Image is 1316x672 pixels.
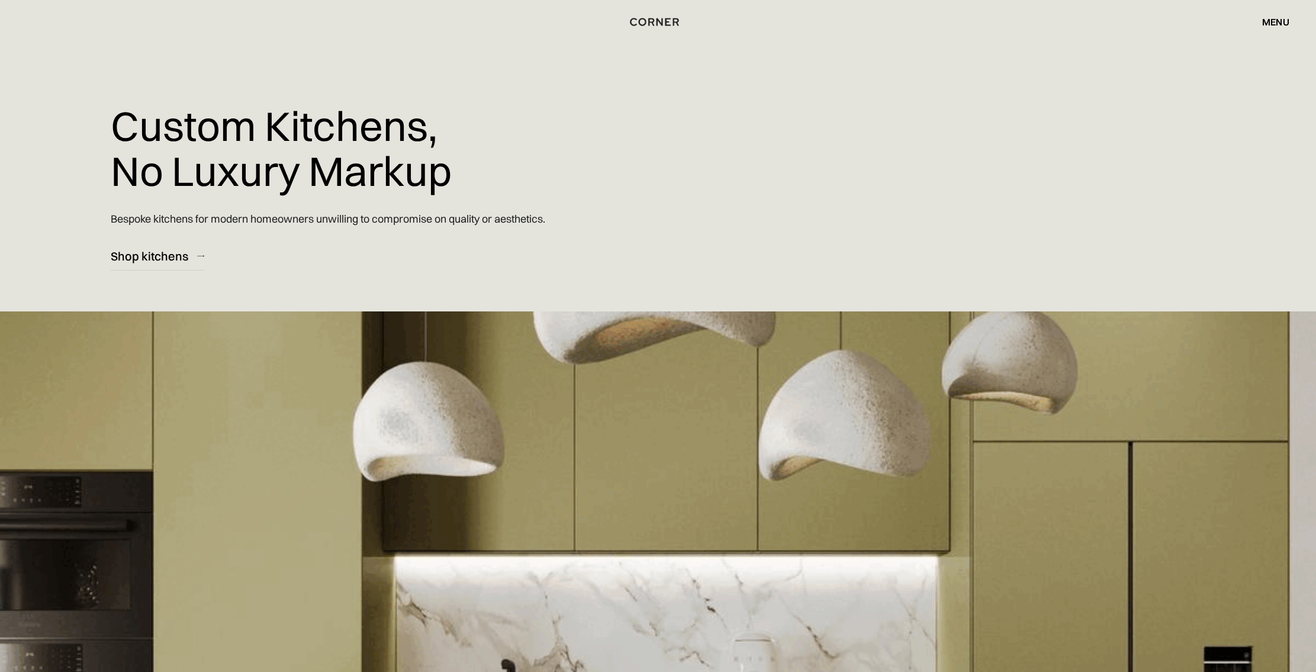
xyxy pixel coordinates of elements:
div: menu [1262,17,1289,27]
p: Bespoke kitchens for modern homeowners unwilling to compromise on quality or aesthetics. [111,202,545,236]
div: menu [1250,12,1289,32]
a: home [607,14,708,30]
div: Shop kitchens [111,248,188,264]
a: Shop kitchens [111,242,204,271]
h1: Custom Kitchens, No Luxury Markup [111,95,452,202]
